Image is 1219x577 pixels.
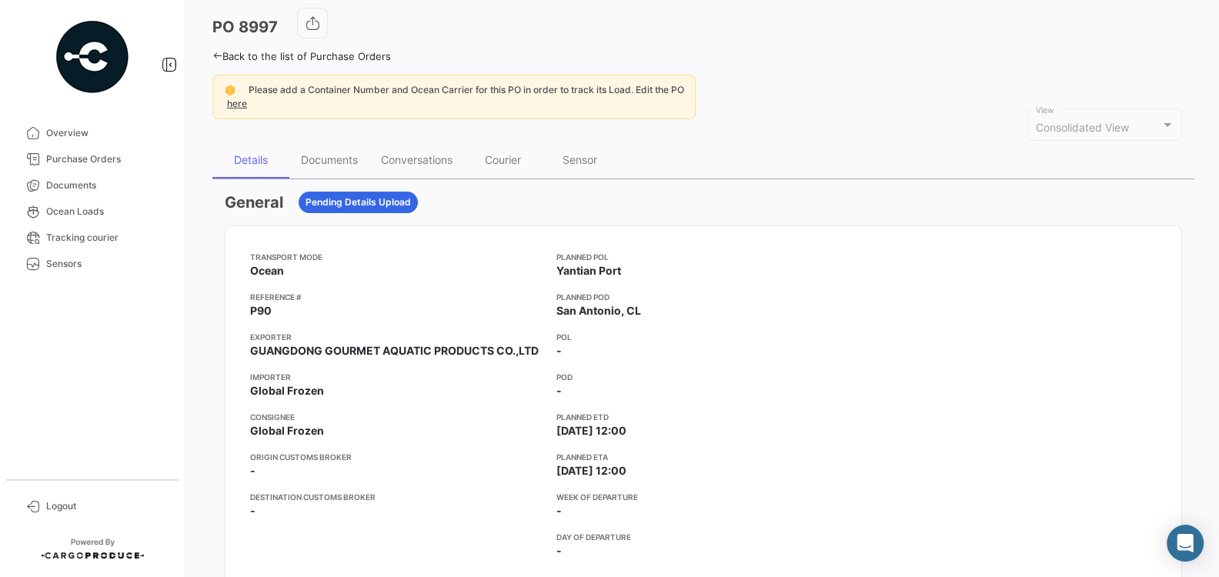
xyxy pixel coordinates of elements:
div: Abrir Intercom Messenger [1167,525,1204,562]
a: Documents [12,172,172,198]
span: Sensors [46,257,166,271]
span: Documents [46,178,166,192]
img: powered-by.png [54,18,131,95]
h3: General [225,192,283,213]
app-card-info-title: Origin Customs Broker [250,451,544,463]
app-card-info-title: Planned ETD [556,411,850,423]
span: [DATE] 12:00 [556,423,626,439]
span: Ocean Loads [46,205,166,218]
app-card-info-title: Transport mode [250,251,544,263]
span: Tracking courier [46,231,166,245]
span: Pending Details Upload [306,195,411,209]
span: GUANGDONG GOURMET AQUATIC PRODUCTS CO.,LTD [250,343,539,359]
span: [DATE] 12:00 [556,463,626,479]
app-card-info-title: Exporter [250,331,544,343]
app-card-info-title: POD [556,371,850,383]
span: Global Frozen [250,383,324,399]
span: - [556,383,562,399]
app-card-info-title: Planned POD [556,291,850,303]
div: Conversations [381,153,453,166]
div: Documents [301,153,358,166]
app-card-info-title: Consignee [250,411,544,423]
span: - [556,503,562,519]
app-card-info-title: Reference # [250,291,544,303]
span: Overview [46,126,166,140]
span: Purchase Orders [46,152,166,166]
div: Details [234,153,268,166]
a: Back to the list of Purchase Orders [212,50,391,62]
a: Sensors [12,251,172,277]
app-card-info-title: POL [556,331,850,343]
span: - [250,463,255,479]
span: San Antonio, CL [556,303,641,319]
app-card-info-title: Destination Customs Broker [250,491,544,503]
span: Logout [46,499,166,513]
div: Sensor [563,153,597,166]
a: Overview [12,120,172,146]
span: - [556,543,562,559]
h3: PO 8997 [212,16,278,38]
div: Courier [485,153,521,166]
span: - [250,503,255,519]
app-card-info-title: Day of departure [556,531,850,543]
a: Tracking courier [12,225,172,251]
app-card-info-title: Importer [250,371,544,383]
app-card-info-title: Week of departure [556,491,850,503]
span: - [556,343,562,359]
span: Ocean [250,263,284,278]
span: Please add a Container Number and Ocean Carrier for this PO in order to track its Load. Edit the PO [249,84,684,95]
a: Ocean Loads [12,198,172,225]
a: Purchase Orders [12,146,172,172]
span: Consolidated View [1036,121,1129,134]
a: here [224,98,250,109]
span: P90 [250,303,272,319]
app-card-info-title: Planned ETA [556,451,850,463]
app-card-info-title: Planned POL [556,251,850,263]
span: Global Frozen [250,423,324,439]
span: Yantian Port [556,263,621,278]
